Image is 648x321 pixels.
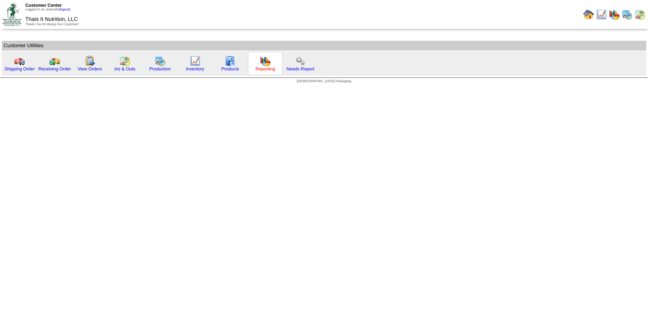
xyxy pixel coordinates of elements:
[49,56,60,66] img: truck2.gif
[297,79,351,83] span: [DEMOGRAPHIC_DATA] Packaging
[25,23,79,26] span: Thank You for Being Our Customer!
[14,56,25,66] img: truck.gif
[4,66,35,71] a: Shipping Order
[114,66,135,71] a: Ins & Outs
[149,66,171,71] a: Production
[59,8,70,11] a: (logout)
[583,9,594,20] img: home.gif
[260,56,271,66] img: graph.gif
[221,66,239,71] a: Products
[622,9,632,20] img: calendarprod.gif
[25,17,78,22] span: Thats It Nutrition, LLC
[609,9,620,20] img: graph.gif
[25,3,62,8] span: Customer Center
[225,56,236,66] img: cabinet.gif
[2,41,646,51] td: Customer Utilities
[119,56,130,66] img: calendarinout.gif
[84,56,95,66] img: workorder.gif
[634,9,645,20] img: calendarinout.gif
[25,8,70,11] span: Logged in as Jsalcedo
[255,66,275,71] a: Reporting
[287,66,314,71] a: Needs Report
[295,56,306,66] img: workflow.png
[186,66,205,71] a: Inventory
[38,66,71,71] a: Receiving Order
[3,3,21,26] img: ZoRoCo_Logo(Green%26Foil)%20jpg.webp
[190,56,200,66] img: line_graph.gif
[155,56,165,66] img: calendarprod.gif
[77,66,102,71] a: View Orders
[596,9,607,20] img: line_graph.gif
